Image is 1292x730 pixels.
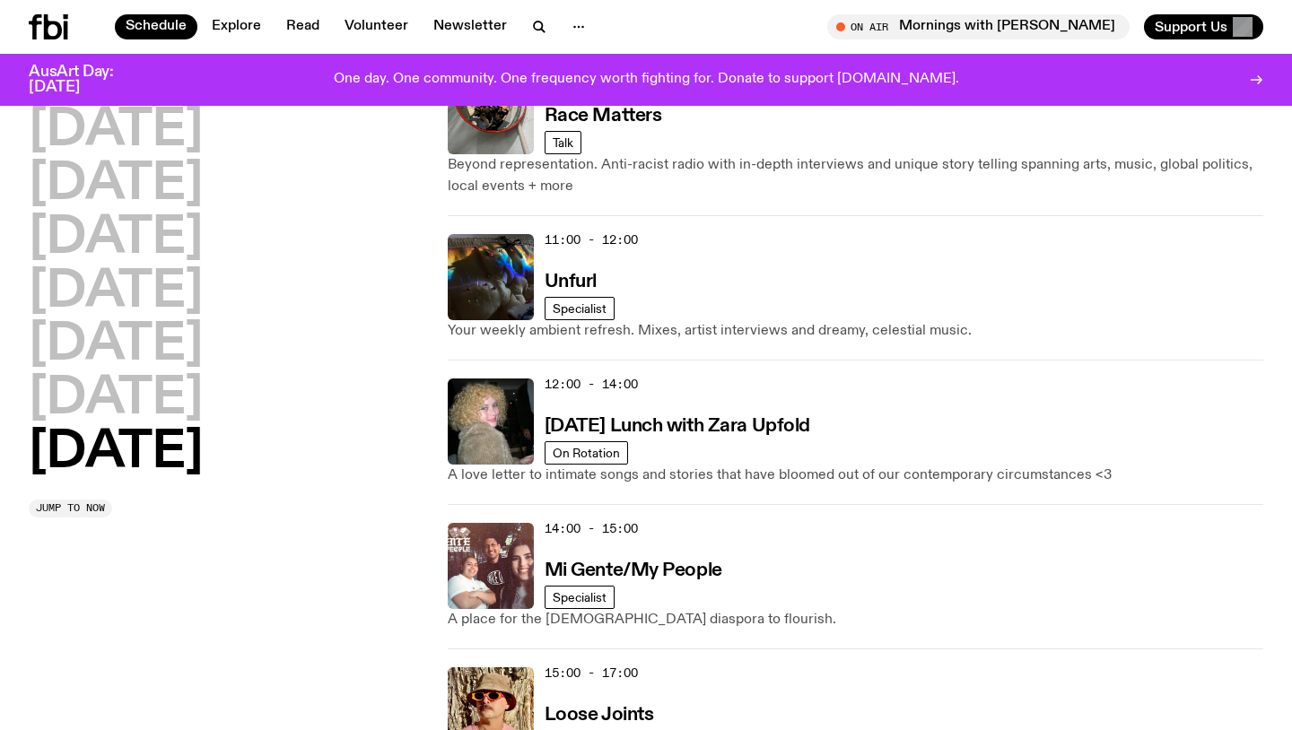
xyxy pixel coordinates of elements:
img: A digital camera photo of Zara looking to her right at the camera, smiling. She is wearing a ligh... [448,378,534,465]
p: Your weekly ambient refresh. Mixes, artist interviews and dreamy, celestial music. [448,320,1263,342]
h3: Unfurl [545,273,597,291]
img: A photo of the Race Matters team taken in a rear view or "blindside" mirror. A bunch of people of... [448,68,534,154]
a: [DATE] Lunch with Zara Upfold [545,413,810,436]
p: Beyond representation. Anti-racist radio with in-depth interviews and unique story telling spanni... [448,154,1263,197]
a: Mi Gente/My People [545,558,722,580]
a: Specialist [545,586,615,609]
a: Read [275,14,330,39]
a: Talk [545,131,581,154]
a: Volunteer [334,14,419,39]
a: Explore [201,14,272,39]
a: Schedule [115,14,197,39]
p: A place for the [DEMOGRAPHIC_DATA] diaspora to flourish. [448,609,1263,630]
span: 11:00 - 12:00 [545,231,638,248]
span: 12:00 - 14:00 [545,376,638,393]
a: Loose Joints [545,702,654,725]
a: Newsletter [423,14,518,39]
button: [DATE] [29,428,203,478]
a: Specialist [545,297,615,320]
span: Jump to now [36,503,105,513]
span: Support Us [1155,19,1227,35]
p: A love letter to intimate songs and stories that have bloomed out of our contemporary circumstanc... [448,465,1263,486]
button: [DATE] [29,213,203,264]
span: Specialist [553,590,607,604]
a: On Rotation [545,441,628,465]
span: On Rotation [553,446,620,459]
button: Support Us [1144,14,1263,39]
button: [DATE] [29,320,203,370]
h3: Loose Joints [545,706,654,725]
span: Specialist [553,301,607,315]
button: [DATE] [29,267,203,317]
span: 14:00 - 15:00 [545,520,638,537]
button: Jump to now [29,500,112,517]
h3: [DATE] Lunch with Zara Upfold [545,417,810,436]
span: Talk [553,135,573,149]
img: A piece of fabric is pierced by sewing pins with different coloured heads, a rainbow light is cas... [448,234,534,320]
a: Race Matters [545,103,662,126]
h3: Mi Gente/My People [545,561,722,580]
button: [DATE] [29,160,203,210]
h3: AusArt Day: [DATE] [29,65,144,95]
a: Unfurl [545,269,597,291]
button: [DATE] [29,374,203,424]
h3: Race Matters [545,107,662,126]
button: [DATE] [29,106,203,156]
p: One day. One community. One frequency worth fighting for. Donate to support [DOMAIN_NAME]. [334,72,959,88]
button: On AirMornings with [PERSON_NAME] [827,14,1130,39]
span: 15:00 - 17:00 [545,665,638,682]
